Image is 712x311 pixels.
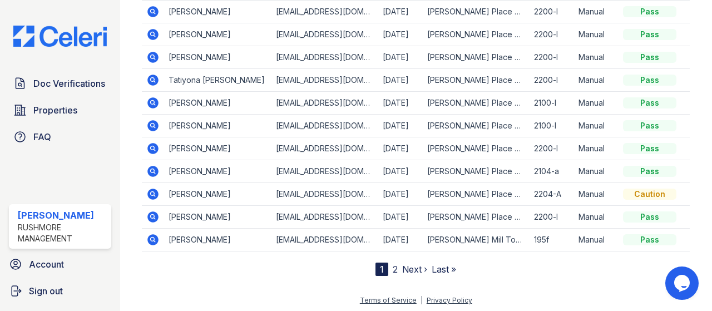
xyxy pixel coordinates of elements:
td: Manual [574,137,619,160]
td: [PERSON_NAME] [164,137,271,160]
td: 2104-a [530,160,574,183]
td: 2200-l [530,69,574,92]
td: 2200-l [530,23,574,46]
td: [EMAIL_ADDRESS][DOMAIN_NAME] [271,1,378,23]
div: [PERSON_NAME] [18,209,107,222]
a: Account [4,253,116,275]
td: Tatiyona [PERSON_NAME] [164,69,271,92]
td: [DATE] [378,183,423,206]
a: 2 [393,264,398,275]
td: [DATE] [378,69,423,92]
div: Pass [623,97,676,108]
div: Pass [623,211,676,223]
td: [DATE] [378,160,423,183]
div: Pass [623,52,676,63]
td: [PERSON_NAME] [164,115,271,137]
div: Pass [623,234,676,245]
div: Pass [623,120,676,131]
td: [DATE] [378,23,423,46]
a: Doc Verifications [9,72,111,95]
span: Doc Verifications [33,77,105,90]
td: 195f [530,229,574,251]
a: Properties [9,99,111,121]
td: [PERSON_NAME] [164,229,271,251]
td: [EMAIL_ADDRESS][DOMAIN_NAME] [271,23,378,46]
td: [PERSON_NAME] [164,206,271,229]
td: [PERSON_NAME] [164,46,271,69]
a: Last » [432,264,456,275]
td: [EMAIL_ADDRESS][DOMAIN_NAME] [271,92,378,115]
a: Sign out [4,280,116,302]
td: [EMAIL_ADDRESS][DOMAIN_NAME] [271,115,378,137]
td: [EMAIL_ADDRESS][DOMAIN_NAME] [271,206,378,229]
td: Manual [574,1,619,23]
td: 2200-l [530,1,574,23]
div: Pass [623,75,676,86]
div: Pass [623,29,676,40]
td: 2200-l [530,137,574,160]
span: Account [29,258,64,271]
td: [EMAIL_ADDRESS][DOMAIN_NAME] [271,160,378,183]
td: 2200-l [530,206,574,229]
td: Manual [574,92,619,115]
td: [PERSON_NAME] [164,183,271,206]
td: [PERSON_NAME] Place Apartments [423,160,530,183]
td: Manual [574,46,619,69]
td: [PERSON_NAME] [164,92,271,115]
td: Manual [574,183,619,206]
iframe: chat widget [665,266,701,300]
a: Terms of Service [360,296,417,304]
td: [PERSON_NAME] Place Apartments [423,92,530,115]
td: [EMAIL_ADDRESS][DOMAIN_NAME] [271,69,378,92]
td: Manual [574,115,619,137]
td: Manual [574,69,619,92]
td: [PERSON_NAME] Place Apartments [423,23,530,46]
img: CE_Logo_Blue-a8612792a0a2168367f1c8372b55b34899dd931a85d93a1a3d3e32e68fde9ad4.png [4,26,116,47]
td: [PERSON_NAME] Place Apartments [423,69,530,92]
td: [EMAIL_ADDRESS][DOMAIN_NAME] [271,229,378,251]
td: [PERSON_NAME] Place Apartments [423,137,530,160]
td: [PERSON_NAME] [164,23,271,46]
div: Rushmore Management [18,222,107,244]
div: | [421,296,423,304]
span: FAQ [33,130,51,144]
div: 1 [375,263,388,276]
a: Privacy Policy [427,296,472,304]
td: 2200-l [530,46,574,69]
td: [DATE] [378,46,423,69]
td: [DATE] [378,229,423,251]
td: Manual [574,206,619,229]
span: Properties [33,103,77,117]
td: Manual [574,23,619,46]
td: [DATE] [378,92,423,115]
td: [EMAIL_ADDRESS][DOMAIN_NAME] [271,137,378,160]
td: 2100-l [530,115,574,137]
div: Pass [623,6,676,17]
td: [DATE] [378,137,423,160]
td: 2100-l [530,92,574,115]
a: Next › [402,264,427,275]
div: Caution [623,189,676,200]
td: [DATE] [378,206,423,229]
td: [PERSON_NAME] Place Apartments [423,46,530,69]
td: [PERSON_NAME] Place Apartments [423,1,530,23]
td: [DATE] [378,1,423,23]
td: [DATE] [378,115,423,137]
td: 2204-A [530,183,574,206]
td: [EMAIL_ADDRESS][DOMAIN_NAME] [271,46,378,69]
td: Manual [574,229,619,251]
td: [EMAIL_ADDRESS][DOMAIN_NAME] [271,183,378,206]
div: Pass [623,143,676,154]
span: Sign out [29,284,63,298]
td: [PERSON_NAME] Place Apartments [423,206,530,229]
td: Manual [574,160,619,183]
td: [PERSON_NAME] [164,160,271,183]
td: [PERSON_NAME] Place Apartments [423,183,530,206]
div: Pass [623,166,676,177]
td: [PERSON_NAME] Mill Townhomes [423,229,530,251]
td: [PERSON_NAME] Place Apartments [423,115,530,137]
a: FAQ [9,126,111,148]
td: [PERSON_NAME] [164,1,271,23]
